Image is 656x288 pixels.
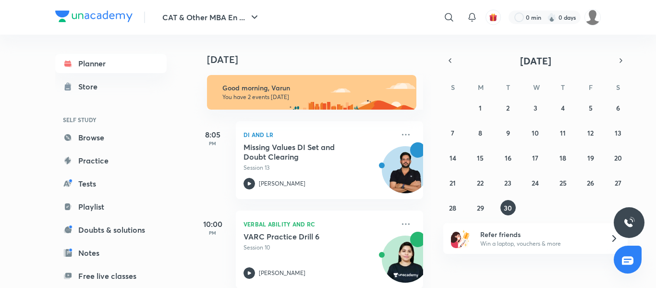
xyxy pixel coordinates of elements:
a: Notes [55,243,167,263]
p: [PERSON_NAME] [259,179,305,188]
img: Company Logo [55,11,133,22]
a: Store [55,77,167,96]
abbr: September 16, 2025 [505,153,511,163]
button: September 25, 2025 [555,175,571,190]
h6: Refer friends [480,229,598,239]
img: avatar [489,13,498,22]
button: September 28, 2025 [445,200,461,215]
button: September 12, 2025 [583,125,598,140]
abbr: September 29, 2025 [477,203,484,213]
button: September 23, 2025 [500,175,516,190]
p: [PERSON_NAME] [259,269,305,277]
button: September 17, 2025 [528,150,543,165]
abbr: Sunday [451,83,455,92]
h6: Good morning, Varun [222,84,408,92]
h5: VARC Practice Drill 6 [243,232,363,241]
abbr: September 10, 2025 [532,128,539,138]
button: September 29, 2025 [473,200,488,215]
button: [DATE] [457,54,614,67]
button: September 1, 2025 [473,100,488,115]
img: Varun Ramnath [584,9,601,25]
abbr: Wednesday [533,83,540,92]
h6: SELF STUDY [55,112,167,128]
button: September 16, 2025 [500,150,516,165]
abbr: Saturday [616,83,620,92]
abbr: September 11, 2025 [560,128,566,138]
p: Session 10 [243,243,394,252]
abbr: September 2, 2025 [506,103,510,113]
h5: 8:05 [194,129,232,140]
abbr: September 17, 2025 [532,153,538,163]
button: September 20, 2025 [610,150,626,165]
abbr: September 12, 2025 [587,128,594,138]
button: September 19, 2025 [583,150,598,165]
button: September 10, 2025 [528,125,543,140]
abbr: September 8, 2025 [478,128,482,138]
abbr: September 19, 2025 [587,153,594,163]
button: September 3, 2025 [528,100,543,115]
p: You have 2 events [DATE] [222,93,408,101]
a: Doubts & solutions [55,220,167,239]
a: Browse [55,128,167,147]
abbr: September 22, 2025 [477,178,484,188]
abbr: September 23, 2025 [504,178,511,188]
img: morning [207,75,416,110]
abbr: September 4, 2025 [561,103,565,113]
h5: Missing Values DI Set and Doubt Clearing [243,142,363,162]
abbr: Tuesday [506,83,510,92]
abbr: September 14, 2025 [449,153,456,163]
button: September 27, 2025 [610,175,626,190]
button: September 18, 2025 [555,150,571,165]
a: Free live classes [55,266,167,286]
abbr: September 27, 2025 [615,178,621,188]
abbr: September 7, 2025 [451,128,454,138]
abbr: Friday [589,83,593,92]
abbr: September 26, 2025 [587,178,594,188]
button: September 6, 2025 [610,100,626,115]
abbr: September 6, 2025 [616,103,620,113]
abbr: September 30, 2025 [504,203,512,213]
abbr: September 13, 2025 [615,128,621,138]
span: [DATE] [520,54,551,67]
button: September 7, 2025 [445,125,461,140]
p: PM [194,140,232,146]
abbr: Monday [478,83,484,92]
a: Company Logo [55,11,133,25]
button: September 24, 2025 [528,175,543,190]
button: September 2, 2025 [500,100,516,115]
abbr: September 28, 2025 [449,203,456,213]
p: Win a laptop, vouchers & more [480,239,598,248]
button: September 8, 2025 [473,125,488,140]
img: ttu [623,217,635,228]
p: Session 13 [243,163,394,172]
abbr: Thursday [561,83,565,92]
abbr: September 5, 2025 [589,103,593,113]
a: Planner [55,54,167,73]
button: September 26, 2025 [583,175,598,190]
a: Practice [55,151,167,170]
img: streak [547,13,557,22]
button: avatar [486,10,501,25]
div: Store [78,81,103,92]
button: September 4, 2025 [555,100,571,115]
button: CAT & Other MBA En ... [157,8,266,27]
abbr: September 21, 2025 [449,178,456,188]
button: September 11, 2025 [555,125,571,140]
h4: [DATE] [207,54,433,65]
button: September 21, 2025 [445,175,461,190]
img: Avatar [382,151,428,198]
img: referral [451,229,470,248]
abbr: September 9, 2025 [506,128,510,138]
button: September 30, 2025 [500,200,516,215]
p: PM [194,230,232,236]
abbr: September 20, 2025 [614,153,622,163]
a: Tests [55,174,167,193]
abbr: September 18, 2025 [559,153,566,163]
button: September 5, 2025 [583,100,598,115]
button: September 22, 2025 [473,175,488,190]
button: September 15, 2025 [473,150,488,165]
h5: 10:00 [194,218,232,230]
button: September 14, 2025 [445,150,461,165]
img: Avatar [382,241,428,287]
button: September 9, 2025 [500,125,516,140]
